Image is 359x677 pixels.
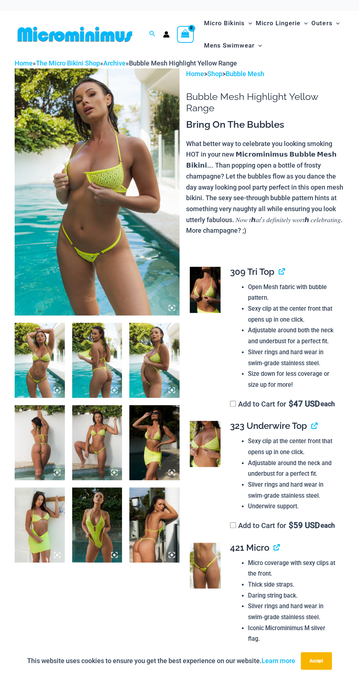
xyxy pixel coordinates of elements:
label: Add to Cart for [230,521,335,530]
span: Menu Toggle [245,14,252,33]
span: each [321,522,335,529]
img: Bubble Mesh Highlight Yellow 819 One Piece [72,487,122,562]
span: 421 Micro [230,542,269,553]
span: 309 Tri Top [230,266,274,277]
span: 47 USD [289,400,320,408]
li: Adjustable around the neck and underbust for a perfect fit. [248,458,338,479]
img: Bubble Mesh Highlight Yellow 323 Underwire Top 469 Thong [129,323,179,398]
a: Bubble Mesh [226,70,264,78]
a: Shop [207,70,222,78]
img: MM SHOP LOGO FLAT [15,26,135,42]
span: Menu Toggle [332,14,340,33]
a: Home [186,70,204,78]
input: Add to Cart for$59 USD each [230,522,236,528]
li: Silver rings and hard wear in swim-grade stainless steel. [248,479,338,501]
img: Bubble Mesh Highlight Yellow 323 Underwire Top [190,421,221,467]
a: Home [15,59,33,67]
img: Bubble Mesh Highlight Yellow 323 Underwire Top 421 Micro [72,405,122,480]
span: 323 Underwire Top [230,420,307,431]
a: Mens SwimwearMenu ToggleMenu Toggle [202,34,264,57]
a: Search icon link [149,30,156,39]
span: Micro Lingerie [256,14,300,33]
a: Archive [103,59,126,67]
li: Size down for less coverage or size up for more! [248,369,338,390]
li: Silver rings and hard wear in swim-grade stainless steel. [248,601,338,622]
img: Bubble Mesh Highlight Yellow 323 Underwire Top 5404 Skirt [15,487,65,562]
p: What better way to celebrate you looking smoking HOT in your new 𝗠𝗶𝗰𝗿𝗼𝗺𝗶𝗻𝗶𝗺𝘂𝘀 𝗕𝘂𝗯𝗯𝗹𝗲 𝗠𝗲𝘀𝗵 𝗕𝗶𝗸𝗶𝗻𝗶…... [186,138,344,236]
img: Bubble Mesh Highlight Yellow 323 Underwire Top 469 Thong [15,68,179,315]
span: Menu Toggle [255,36,262,55]
img: Bubble Mesh Highlight Yellow 323 Underwire Top 469 Thong [15,323,65,398]
h1: Bubble Mesh Highlight Yellow Range [186,91,344,114]
a: Account icon link [163,31,170,38]
span: 59 USD [289,522,320,529]
li: Sexy clip at the center front that opens up in one click. [248,303,338,325]
a: View Shopping Cart, empty [177,26,194,43]
span: Micro Bikinis [204,14,245,33]
li: Open Mesh fabric with bubble pattern. [248,282,338,303]
p: This website uses cookies to ensure you get the best experience on our website. [27,655,295,666]
label: Add to Cart for [230,400,335,408]
li: Underwire support. [248,501,338,512]
span: Mens Swimwear [204,36,255,55]
img: Bubble Mesh Highlight Yellow 309 Tri Top 5404 Skirt [190,267,221,313]
a: The Micro Bikini Shop [36,59,100,67]
li: Sexy clip at the center front that opens up in one click. [248,436,338,457]
li: Thick side straps. [248,579,338,590]
li: Iconic Microminimus M silver flag. [248,623,338,644]
span: Bubble Mesh Highlight Yellow Range [129,59,237,67]
a: Learn more [262,657,295,665]
li: Micro coverage with sexy clips at the front. [248,558,338,579]
li: Daring string back. [248,590,338,601]
nav: Site Navigation [201,11,344,58]
img: Bubble Mesh Highlight Yellow 323 Underwire Top 421 Micro [15,405,65,480]
img: Bubble Mesh Highlight Yellow 323 Underwire Top 469 Thong [72,323,122,398]
a: OutersMenu ToggleMenu Toggle [310,12,341,34]
img: Bubble Mesh Highlight Yellow 421 Micro [190,543,221,589]
img: Bubble Mesh Highlight Yellow 819 One Piece [129,487,179,562]
a: Micro LingerieMenu ToggleMenu Toggle [254,12,310,34]
li: Silver rings and hard wear in swim-grade stainless steel. [248,347,338,369]
input: Add to Cart for$47 USD each [230,401,236,407]
span: each [321,400,335,408]
span: $ [289,399,293,408]
li: Adjustable around both the neck and underbust for a perfect fit. [248,325,338,347]
span: Menu Toggle [300,14,308,33]
h3: Bring On The Bubbles [186,119,344,131]
button: Accept [301,652,332,670]
img: Bubble Mesh Highlight Yellow 309 Tri Top 5404 Skirt [129,405,179,480]
a: Micro BikinisMenu ToggleMenu Toggle [202,12,254,34]
span: Outers [311,14,332,33]
p: > > [186,68,344,79]
span: $ [289,521,293,530]
span: » » » [15,59,237,67]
